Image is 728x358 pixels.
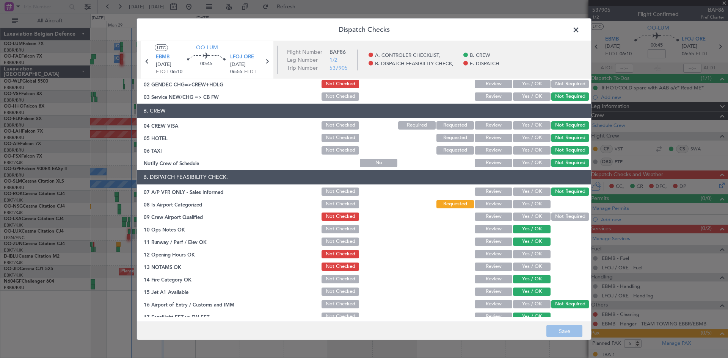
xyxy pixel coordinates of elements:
button: Not Required [551,92,589,101]
button: Not Required [551,134,589,142]
button: Not Required [551,159,589,167]
button: Not Required [551,188,589,196]
button: Not Required [551,146,589,155]
button: Not Required [551,213,589,221]
button: Not Required [551,80,589,88]
header: Dispatch Checks [137,18,591,41]
button: Not Required [551,300,589,308]
button: Not Required [551,121,589,130]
